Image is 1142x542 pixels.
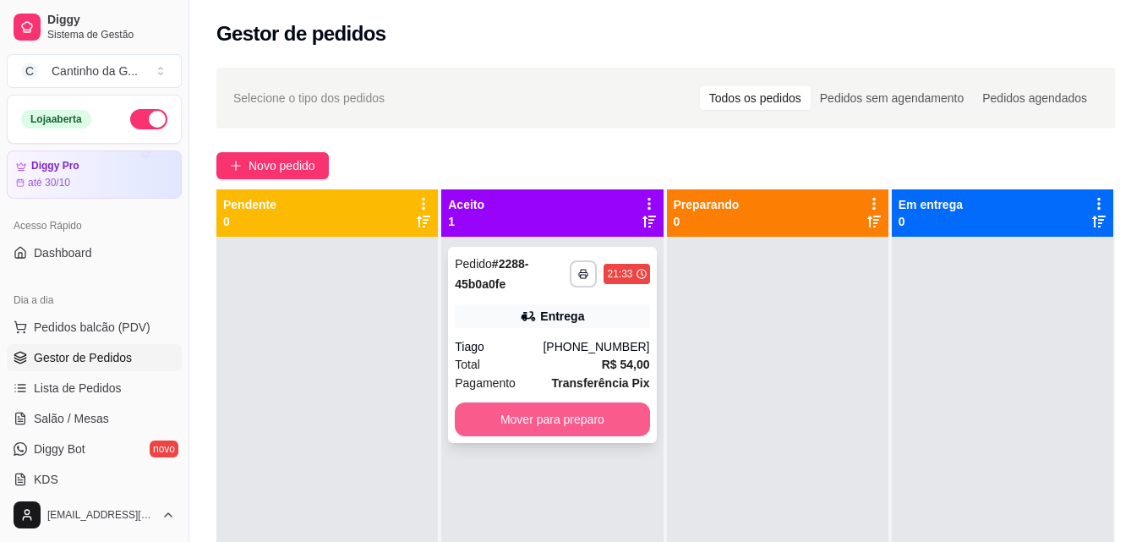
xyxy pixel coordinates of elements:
span: Selecione o tipo dos pedidos [233,89,385,107]
button: Select a team [7,54,182,88]
div: Tiago [455,338,543,355]
span: Gestor de Pedidos [34,349,132,366]
p: 0 [899,213,963,230]
div: Todos os pedidos [700,86,811,110]
span: Dashboard [34,244,92,261]
article: até 30/10 [28,176,70,189]
a: Lista de Pedidos [7,375,182,402]
span: Lista de Pedidos [34,380,122,397]
p: Em entrega [899,196,963,213]
a: KDS [7,466,182,493]
span: [EMAIL_ADDRESS][DOMAIN_NAME] [47,508,155,522]
p: Pendente [223,196,276,213]
span: Diggy [47,13,175,28]
a: Dashboard [7,239,182,266]
div: Loja aberta [21,110,91,129]
h2: Gestor de pedidos [216,20,386,47]
span: Salão / Mesas [34,410,109,427]
div: Cantinho da G ... [52,63,138,79]
a: Diggy Botnovo [7,435,182,463]
div: Acesso Rápido [7,212,182,239]
span: Pedidos balcão (PDV) [34,319,150,336]
button: Pedidos balcão (PDV) [7,314,182,341]
a: Salão / Mesas [7,405,182,432]
p: 0 [674,213,740,230]
a: DiggySistema de Gestão [7,7,182,47]
p: Preparando [674,196,740,213]
button: [EMAIL_ADDRESS][DOMAIN_NAME] [7,495,182,535]
div: Pedidos agendados [973,86,1096,110]
span: Diggy Bot [34,441,85,457]
strong: R$ 54,00 [602,358,650,371]
strong: Transferência Pix [552,376,650,390]
div: Dia a dia [7,287,182,314]
div: [PHONE_NUMBER] [543,338,649,355]
div: Entrega [540,308,584,325]
a: Diggy Proaté 30/10 [7,151,182,199]
div: 21:33 [607,267,632,281]
span: C [21,63,38,79]
p: 0 [223,213,276,230]
strong: # 2288-45b0a0fe [455,257,528,291]
span: plus [230,160,242,172]
button: Alterar Status [130,109,167,129]
span: Pagamento [455,374,516,392]
p: Aceito [448,196,484,213]
span: KDS [34,471,58,488]
span: Total [455,355,480,374]
button: Novo pedido [216,152,329,179]
div: Pedidos sem agendamento [811,86,973,110]
span: Sistema de Gestão [47,28,175,41]
article: Diggy Pro [31,160,79,172]
button: Mover para preparo [455,402,649,436]
a: Gestor de Pedidos [7,344,182,371]
p: 1 [448,213,484,230]
span: Novo pedido [249,156,315,175]
span: Pedido [455,257,492,271]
